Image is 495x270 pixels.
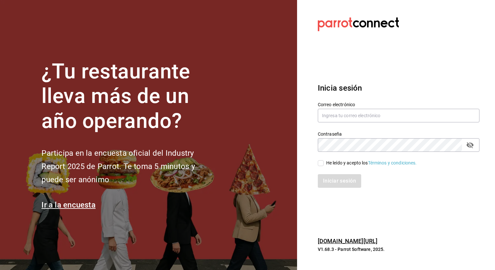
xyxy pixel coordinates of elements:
h3: Inicia sesión [318,82,479,94]
label: Correo electrónico [318,102,479,107]
h2: Participa en la encuesta oficial del Industry Report 2025 de Parrot. Te toma 5 minutos y puede se... [41,147,216,186]
div: He leído y acepto los [326,160,417,166]
a: [DOMAIN_NAME][URL] [318,238,377,244]
a: Términos y condiciones. [368,160,417,165]
p: V1.68.3 - Parrot Software, 2025. [318,246,479,253]
input: Ingresa tu correo electrónico [318,109,479,122]
h1: ¿Tu restaurante lleva más de un año operando? [41,59,216,134]
label: Contraseña [318,131,479,136]
a: Ir a la encuesta [41,200,96,209]
button: passwordField [465,140,476,151]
